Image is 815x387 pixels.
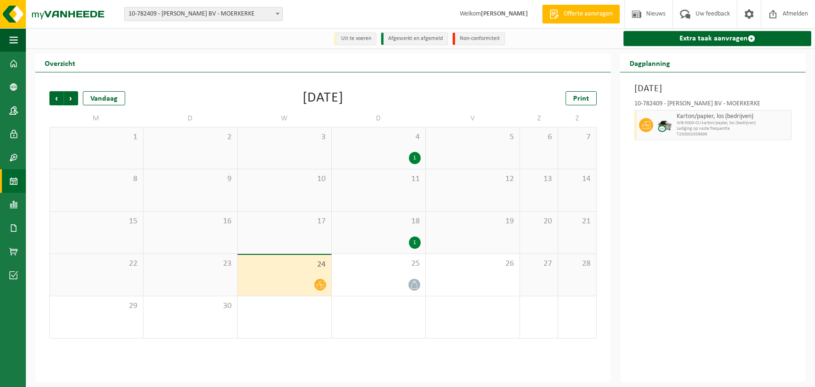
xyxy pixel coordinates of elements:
span: 24 [242,260,327,270]
span: 27 [525,259,553,269]
li: Uit te voeren [334,32,376,45]
a: Offerte aanvragen [542,5,620,24]
span: T250002059896 [677,132,789,137]
span: 10-782409 - VAN CAUWENBERGHE BV - MOERKERKE [125,8,282,21]
span: 15 [55,216,138,227]
h2: Dagplanning [620,54,679,72]
span: Print [573,95,589,103]
span: WB-5000-CU karton/papier, los (bedrijven) [677,120,789,126]
div: 1 [409,152,421,164]
span: 25 [336,259,421,269]
li: Afgewerkt en afgemeld [381,32,448,45]
td: M [49,110,144,127]
li: Non-conformiteit [453,32,505,45]
span: 4 [336,132,421,142]
span: 8 [55,174,138,184]
span: 12 [431,174,515,184]
span: 2 [148,132,232,142]
span: 23 [148,259,232,269]
h2: Overzicht [35,54,85,72]
strong: [PERSON_NAME] [481,10,528,17]
span: Volgende [64,91,78,105]
a: Extra taak aanvragen [623,31,811,46]
td: V [426,110,520,127]
a: Print [566,91,597,105]
span: 26 [431,259,515,269]
span: 6 [525,132,553,142]
td: Z [520,110,558,127]
span: 28 [563,259,591,269]
span: Vorige [49,91,64,105]
span: 1 [55,132,138,142]
td: W [238,110,332,127]
span: 20 [525,216,553,227]
span: 13 [525,174,553,184]
span: 19 [431,216,515,227]
h3: [DATE] [634,82,791,96]
span: 21 [563,216,591,227]
div: [DATE] [303,91,344,105]
td: D [332,110,426,127]
span: 30 [148,301,232,311]
span: 14 [563,174,591,184]
td: Z [558,110,596,127]
span: Offerte aanvragen [561,9,615,19]
span: 3 [242,132,327,142]
span: 18 [336,216,421,227]
span: 10-782409 - VAN CAUWENBERGHE BV - MOERKERKE [124,7,283,21]
td: D [144,110,238,127]
div: Vandaag [83,91,125,105]
img: WB-5000-CU [658,118,672,132]
span: 29 [55,301,138,311]
span: 10 [242,174,327,184]
span: 16 [148,216,232,227]
span: 9 [148,174,232,184]
span: 11 [336,174,421,184]
div: 1 [409,237,421,249]
span: Karton/papier, los (bedrijven) [677,113,789,120]
span: 5 [431,132,515,142]
div: 10-782409 - [PERSON_NAME] BV - MOERKERKE [634,101,791,110]
span: 22 [55,259,138,269]
span: 17 [242,216,327,227]
span: Lediging op vaste frequentie [677,126,789,132]
span: 7 [563,132,591,142]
